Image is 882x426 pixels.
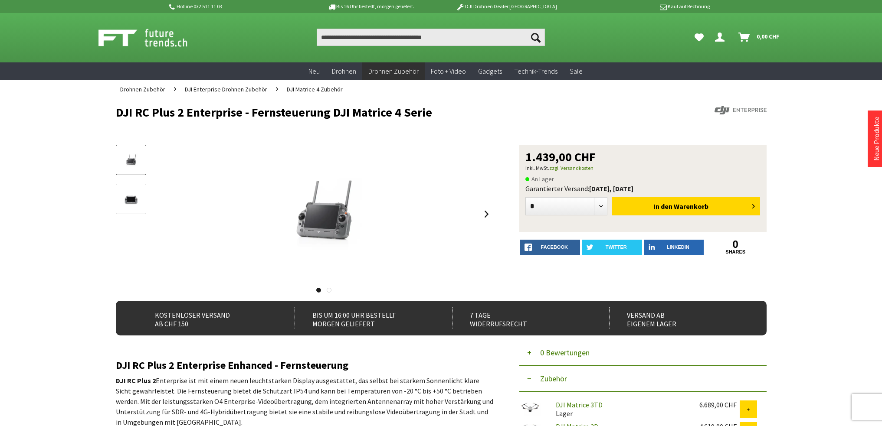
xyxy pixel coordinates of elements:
p: Bis 16 Uhr bestellt, morgen geliefert. [303,1,439,12]
strong: DJI RC Plus 2 [116,376,156,385]
a: Technik-Trends [508,62,564,80]
p: DJI Drohnen Dealer [GEOGRAPHIC_DATA] [439,1,574,12]
h1: DJI RC Plus 2 Enterprise - Fernsteuerung DJI Matrice 4 Serie [116,106,636,119]
a: Sale [564,62,589,80]
button: Zubehör [519,366,767,392]
a: Foto + Video [425,62,472,80]
span: DJI Enterprise Drohnen Zubehör [185,85,267,93]
button: 0 Bewertungen [519,340,767,366]
a: Drohnen Zubehör [116,80,170,99]
p: Hotline 032 511 11 03 [167,1,303,12]
a: Warenkorb [735,29,784,46]
a: DJI Enterprise Drohnen Zubehör [180,80,272,99]
p: inkl. MwSt. [525,163,761,173]
button: In den Warenkorb [612,197,760,215]
div: Lager [549,400,692,418]
a: twitter [582,240,642,255]
img: DJI RC Plus 2 Enterprise - Fernsteuerung DJI Matrice 4 Serie [255,145,393,283]
div: Garantierter Versand: [525,184,761,193]
div: 7 Tage Widerrufsrecht [452,307,590,329]
img: DJI Enterprise [715,106,767,114]
span: Drohnen [332,67,356,75]
span: 1.439,00 CHF [525,151,596,163]
a: Dein Konto [712,29,731,46]
span: DJI RC Plus 2 Enterprise Enhanced - Fernsteuerung [116,358,348,372]
span: facebook [541,244,568,250]
a: Neue Produkte [872,117,881,161]
span: An Lager [525,174,554,184]
div: Versand ab eigenem Lager [609,307,748,329]
span: 0,00 CHF [757,29,780,43]
button: Suchen [527,29,545,46]
div: 6.689,00 CHF [699,400,740,409]
span: In den [653,202,672,211]
a: facebook [520,240,580,255]
a: DJI Matrice 3TD [556,400,603,409]
a: 0 [705,240,766,249]
div: Bis um 16:00 Uhr bestellt Morgen geliefert [295,307,433,329]
img: Shop Futuretrends - zur Startseite wechseln [98,27,207,49]
span: Sale [570,67,583,75]
a: Meine Favoriten [690,29,708,46]
span: Drohnen Zubehör [120,85,165,93]
b: [DATE], [DATE] [589,184,633,193]
img: Vorschau: DJI RC Plus 2 Enterprise - Fernsteuerung DJI Matrice 4 Serie [118,148,144,173]
span: LinkedIn [667,244,689,250]
a: zzgl. Versandkosten [549,165,593,171]
a: Drohnen [326,62,362,80]
span: twitter [606,244,627,250]
a: LinkedIn [644,240,704,255]
input: Produkt, Marke, Kategorie, EAN, Artikelnummer… [317,29,545,46]
a: DJI Matrice 4 Zubehör [282,80,347,99]
span: Neu [308,67,320,75]
p: Kauf auf Rechnung [574,1,710,12]
a: Neu [302,62,326,80]
span: DJI Matrice 4 Zubehör [287,85,343,93]
span: Warenkorb [674,202,708,211]
a: shares [705,249,766,255]
span: Drohnen Zubehör [368,67,419,75]
span: Gadgets [478,67,502,75]
span: Foto + Video [431,67,466,75]
img: DJI Matrice 3TD [519,400,541,416]
a: Drohnen Zubehör [362,62,425,80]
a: Gadgets [472,62,508,80]
div: Kostenloser Versand ab CHF 150 [138,307,276,329]
span: Technik-Trends [514,67,557,75]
